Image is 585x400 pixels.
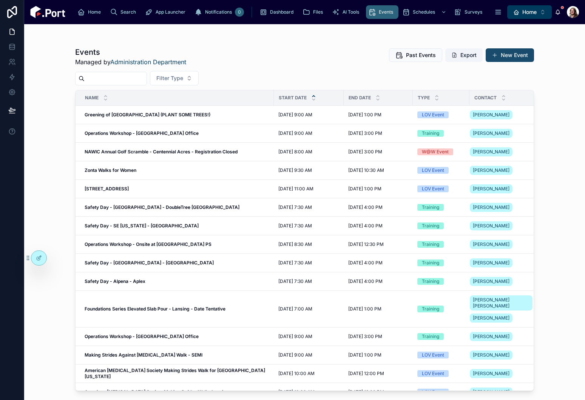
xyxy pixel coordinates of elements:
[473,112,509,118] span: [PERSON_NAME]
[418,95,430,101] span: Type
[422,241,439,248] div: Training
[278,352,312,358] span: [DATE] 9:00 AM
[278,278,312,284] span: [DATE] 7:30 AM
[422,130,439,137] div: Training
[278,204,339,210] a: [DATE] 7:30 AM
[470,164,536,176] a: [PERSON_NAME]
[470,349,536,361] a: [PERSON_NAME]
[278,167,339,173] a: [DATE] 9:30 AM
[278,334,339,340] a: [DATE] 9:00 AM
[278,130,312,136] span: [DATE] 9:00 AM
[379,9,393,15] span: Events
[366,5,398,19] a: Events
[278,241,339,247] a: [DATE] 8:30 AM
[470,351,512,360] a: [PERSON_NAME]
[348,389,408,395] a: [DATE] 12:00 PM
[348,260,408,266] a: [DATE] 4:00 PM
[406,51,436,59] span: Past Events
[235,8,244,17] div: 0
[349,95,371,101] span: End Date
[417,130,465,137] a: Training
[470,127,536,139] a: [PERSON_NAME]
[75,57,186,66] span: Managed by
[473,297,529,309] span: [PERSON_NAME] [PERSON_NAME]
[470,147,512,156] a: [PERSON_NAME]
[85,223,269,229] a: Safety Day - SE [US_STATE] - [GEOGRAPHIC_DATA]
[422,389,444,395] div: LOV Event
[422,167,444,174] div: LOV Event
[278,306,339,312] a: [DATE] 7:00 AM
[417,185,465,192] a: LOV Event
[417,204,465,211] a: Training
[85,241,211,247] strong: Operations Workshop - Onsite at [GEOGRAPHIC_DATA] PS
[422,306,439,312] div: Training
[85,389,229,395] strong: American [MEDICAL_DATA] Society Making Strides Walk- Lansing
[470,257,536,269] a: [PERSON_NAME]
[278,167,312,173] span: [DATE] 9:30 AM
[278,112,312,118] span: [DATE] 9:00 AM
[417,352,465,358] a: LOV Event
[473,371,509,377] span: [PERSON_NAME]
[85,278,145,284] strong: Safety Day - Alpena - Aplex
[470,203,512,212] a: [PERSON_NAME]
[278,371,315,377] span: [DATE] 10:00 AM
[348,334,408,340] a: [DATE] 3:00 PM
[348,306,381,312] span: [DATE] 1:00 PM
[85,167,269,173] a: Zonta Walks for Women
[470,277,512,286] a: [PERSON_NAME]
[278,112,339,118] a: [DATE] 9:00 AM
[473,223,509,229] span: [PERSON_NAME]
[348,204,383,210] span: [DATE] 4:00 PM
[470,221,512,230] a: [PERSON_NAME]
[85,260,214,266] strong: Safety Day - [GEOGRAPHIC_DATA] - [GEOGRAPHIC_DATA]
[470,238,536,250] a: [PERSON_NAME]
[348,112,381,118] span: [DATE] 1:00 PM
[400,5,450,19] a: Schedules
[422,370,444,377] div: LOV Event
[470,295,533,310] a: [PERSON_NAME] [PERSON_NAME]
[348,278,408,284] a: [DATE] 4:00 PM
[88,9,101,15] span: Home
[71,4,507,20] div: scrollable content
[413,9,435,15] span: Schedules
[473,167,509,173] span: [PERSON_NAME]
[348,186,381,192] span: [DATE] 1:00 PM
[278,389,315,395] span: [DATE] 10:00 AM
[470,220,536,232] a: [PERSON_NAME]
[348,149,408,155] a: [DATE] 3:00 PM
[422,148,449,155] div: W@W Event
[270,9,293,15] span: Dashboard
[85,306,225,312] strong: Foundations Series Elevated Slab Pour - Lansing - Date Tentative
[470,388,512,397] a: [PERSON_NAME]
[75,47,186,57] h1: Events
[452,5,488,19] a: Surveys
[470,368,536,380] a: [PERSON_NAME]
[417,259,465,266] a: Training
[300,5,328,19] a: Files
[473,315,509,321] span: [PERSON_NAME]
[470,110,512,119] a: [PERSON_NAME]
[422,278,439,285] div: Training
[417,111,465,118] a: LOV Event
[473,278,509,284] span: [PERSON_NAME]
[348,278,383,284] span: [DATE] 4:00 PM
[470,166,512,175] a: [PERSON_NAME]
[192,5,246,19] a: Notifications0
[422,204,439,211] div: Training
[348,334,382,340] span: [DATE] 3:00 PM
[85,306,269,312] a: Foundations Series Elevated Slab Pour - Lansing - Date Tentative
[85,95,99,101] span: Name
[470,314,512,323] a: [PERSON_NAME]
[85,389,269,395] a: American [MEDICAL_DATA] Society Making Strides Walk- Lansing
[417,222,465,229] a: Training
[330,5,364,19] a: AI Tools
[486,48,534,62] button: New Event
[278,352,339,358] a: [DATE] 9:00 AM
[85,204,239,210] strong: Safety Day - [GEOGRAPHIC_DATA] - DoubleTree [GEOGRAPHIC_DATA]
[343,9,359,15] span: AI Tools
[470,109,536,121] a: [PERSON_NAME]
[470,294,536,324] a: [PERSON_NAME] [PERSON_NAME][PERSON_NAME]
[85,186,269,192] a: [STREET_ADDRESS]
[278,130,339,136] a: [DATE] 9:00 AM
[470,183,536,195] a: [PERSON_NAME]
